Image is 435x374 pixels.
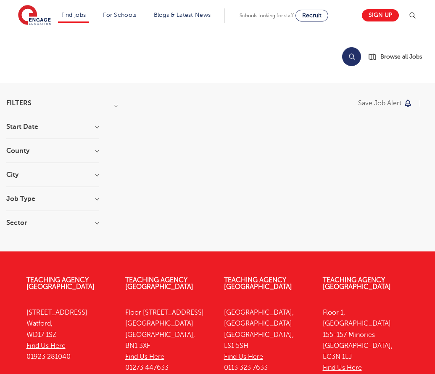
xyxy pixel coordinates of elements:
[323,276,391,291] a: Teaching Agency [GEOGRAPHIC_DATA]
[125,353,164,361] a: Find Us Here
[295,10,328,21] a: Recruit
[6,123,99,130] h3: Start Date
[358,100,412,107] button: Save job alert
[103,12,136,18] a: For Schools
[125,307,211,374] p: Floor [STREET_ADDRESS] [GEOGRAPHIC_DATA] [GEOGRAPHIC_DATA], BN1 3XF 01273 447633
[240,13,294,19] span: Schools looking for staff
[6,195,99,202] h3: Job Type
[224,276,292,291] a: Teaching Agency [GEOGRAPHIC_DATA]
[302,12,322,19] span: Recruit
[125,276,193,291] a: Teaching Agency [GEOGRAPHIC_DATA]
[61,12,86,18] a: Find jobs
[368,52,429,61] a: Browse all Jobs
[154,12,211,18] a: Blogs & Latest News
[224,307,310,374] p: [GEOGRAPHIC_DATA], [GEOGRAPHIC_DATA] [GEOGRAPHIC_DATA], LS1 5SH 0113 323 7633
[380,52,422,61] span: Browse all Jobs
[6,171,99,178] h3: City
[18,5,51,26] img: Engage Education
[6,147,99,154] h3: County
[362,9,399,21] a: Sign up
[26,342,66,350] a: Find Us Here
[224,353,263,361] a: Find Us Here
[26,276,95,291] a: Teaching Agency [GEOGRAPHIC_DATA]
[358,100,401,107] p: Save job alert
[6,219,99,226] h3: Sector
[6,100,32,107] span: Filters
[323,364,362,371] a: Find Us Here
[26,307,113,362] p: [STREET_ADDRESS] Watford, WD17 1SZ 01923 281040
[342,47,361,66] button: Search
